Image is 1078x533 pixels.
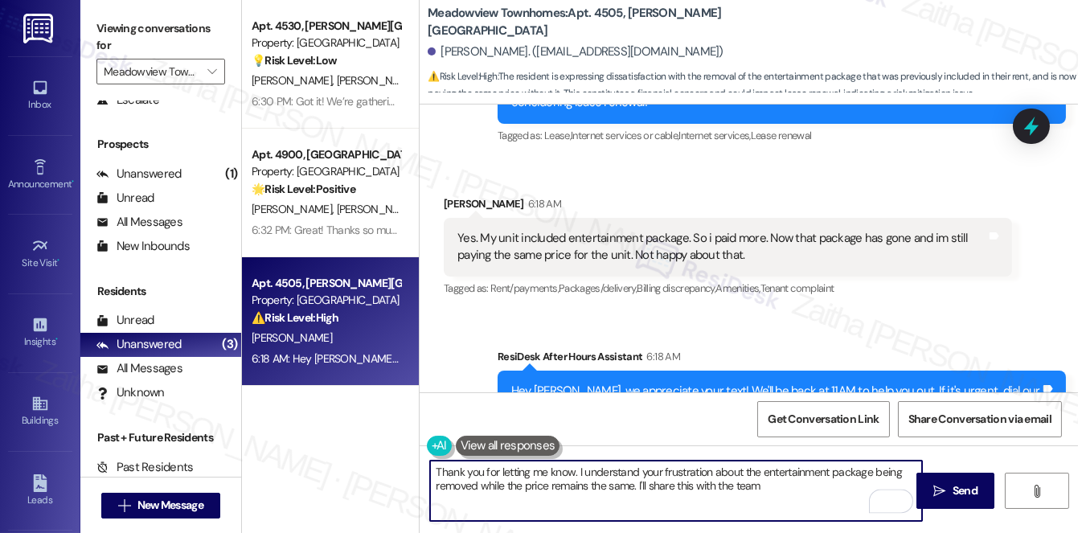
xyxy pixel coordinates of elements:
[511,383,1040,417] div: Hey [PERSON_NAME], we appreciate your text! We'll be back at 11AM to help you out. If it's urgent...
[916,473,994,509] button: Send
[8,390,72,433] a: Buildings
[96,384,165,401] div: Unknown
[118,499,130,512] i: 
[430,461,922,521] textarea: To enrich screen reader interactions, please activate Accessibility in Grammarly extension settings
[58,255,60,266] span: •
[760,281,834,295] span: Tenant complaint
[490,281,559,295] span: Rent/payments ,
[252,35,400,51] div: Property: [GEOGRAPHIC_DATA]
[221,162,241,187] div: (1)
[908,411,1051,428] span: Share Conversation via email
[55,334,58,345] span: •
[96,214,182,231] div: All Messages
[80,283,241,300] div: Residents
[252,146,400,163] div: Apt. 4900, [GEOGRAPHIC_DATA]
[207,65,216,78] i: 
[953,482,978,499] span: Send
[96,190,154,207] div: Unread
[337,73,417,88] span: [PERSON_NAME]
[444,277,1012,300] div: Tagged as:
[252,182,355,196] strong: 🌟 Risk Level: Positive
[637,281,715,295] span: Billing discrepancy ,
[544,129,571,142] span: Lease ,
[96,16,225,59] label: Viewing conversations for
[559,281,637,295] span: Packages/delivery ,
[751,129,812,142] span: Lease renewal
[768,411,879,428] span: Get Conversation Link
[428,68,1078,103] span: : The resident is expressing dissatisfaction with the removal of the entertainment package that w...
[8,311,72,355] a: Insights •
[8,232,72,276] a: Site Visit •
[498,124,1066,147] div: Tagged as:
[72,176,74,187] span: •
[524,195,561,212] div: 6:18 AM
[104,59,199,84] input: All communities
[1031,485,1043,498] i: 
[252,275,400,292] div: Apt. 4505, [PERSON_NAME][GEOGRAPHIC_DATA]
[252,163,400,180] div: Property: [GEOGRAPHIC_DATA]
[337,202,417,216] span: [PERSON_NAME]
[252,73,337,88] span: [PERSON_NAME]
[428,43,723,60] div: [PERSON_NAME]. ([EMAIL_ADDRESS][DOMAIN_NAME])
[252,351,928,366] div: 6:18 AM: Hey [PERSON_NAME], we appreciate your text! We'll be back at 11AM to help you out. If it...
[80,136,241,153] div: Prospects
[715,281,760,295] span: Amenities ,
[457,230,986,264] div: Yes. My unit included entertainment package. So i paid more. Now that package has gone and im sti...
[96,312,154,329] div: Unread
[428,70,497,83] strong: ⚠️ Risk Level: High
[101,493,220,519] button: New Message
[8,469,72,513] a: Leads
[96,459,194,476] div: Past Residents
[498,348,1066,371] div: ResiDesk After Hours Assistant
[252,18,400,35] div: Apt. 4530, [PERSON_NAME][GEOGRAPHIC_DATA]
[252,202,337,216] span: [PERSON_NAME]
[8,74,72,117] a: Inbox
[137,497,203,514] span: New Message
[80,429,241,446] div: Past + Future Residents
[96,238,190,255] div: New Inbounds
[757,401,889,437] button: Get Conversation Link
[428,5,749,39] b: Meadowview Townhomes: Apt. 4505, [PERSON_NAME][GEOGRAPHIC_DATA]
[218,332,241,357] div: (3)
[252,310,338,325] strong: ⚠️ Risk Level: High
[933,485,945,498] i: 
[643,348,680,365] div: 6:18 AM
[23,14,56,43] img: ResiDesk Logo
[679,129,751,142] span: Internet services ,
[252,53,337,68] strong: 💡 Risk Level: Low
[96,166,182,182] div: Unanswered
[444,195,1012,218] div: [PERSON_NAME]
[96,336,182,353] div: Unanswered
[96,92,159,109] div: Escalate
[252,292,400,309] div: Property: [GEOGRAPHIC_DATA]
[96,360,182,377] div: All Messages
[571,129,678,142] span: Internet services or cable ,
[252,330,332,345] span: [PERSON_NAME]
[898,401,1062,437] button: Share Conversation via email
